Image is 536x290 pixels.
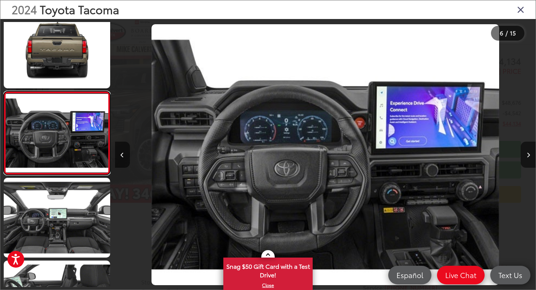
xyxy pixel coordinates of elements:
span: 2024 [12,1,37,17]
img: 2024 Toyota Tacoma TRD Off-Road [4,94,109,173]
span: / [505,31,508,36]
button: Previous image [115,142,130,168]
span: Text Us [495,270,526,280]
img: 2024 Toyota Tacoma TRD Off-Road [151,24,499,285]
a: Live Chat [437,266,485,284]
span: Toyota Tacoma [40,1,119,17]
i: Close gallery [517,4,524,14]
a: Español [388,266,431,284]
img: 2024 Toyota Tacoma TRD Off-Road [3,8,111,89]
a: Text Us [490,266,530,284]
span: 6 [500,29,503,37]
span: 15 [510,29,516,37]
span: Snag $50 Gift Card with a Test Drive! [224,258,312,281]
span: Live Chat [441,270,480,280]
div: 2024 Toyota Tacoma TRD Off-Road 5 [115,24,536,285]
span: Español [393,270,427,280]
button: Next image [521,142,536,168]
img: 2024 Toyota Tacoma TRD Off-Road [3,177,111,258]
